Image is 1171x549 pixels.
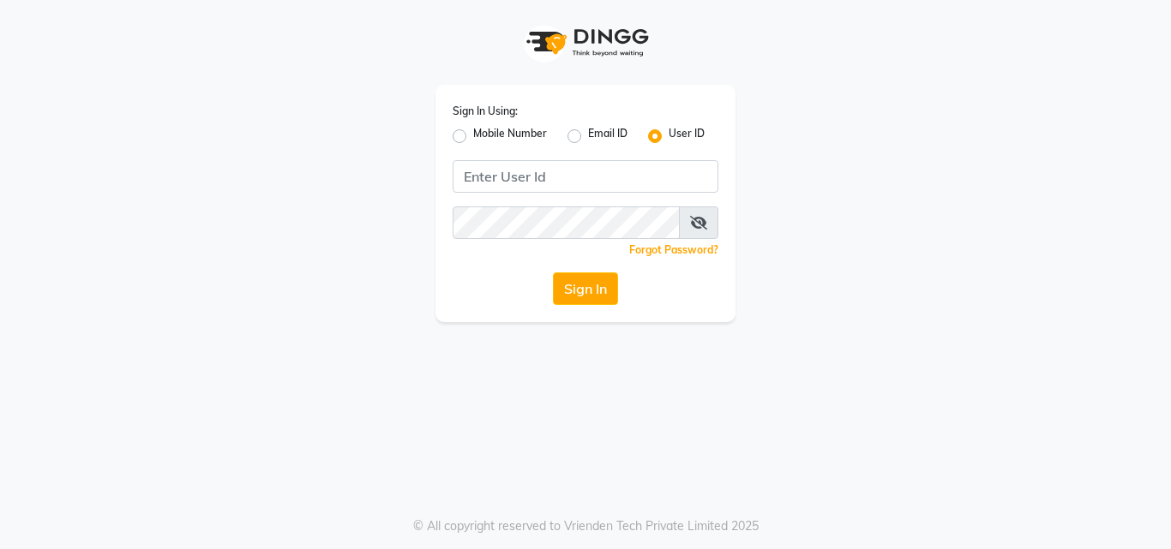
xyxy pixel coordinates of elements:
[453,160,718,193] input: Username
[453,104,518,119] label: Sign In Using:
[473,126,547,146] label: Mobile Number
[453,206,680,239] input: Username
[669,126,705,146] label: User ID
[588,126,628,146] label: Email ID
[517,17,654,68] img: logo1.svg
[553,272,618,305] button: Sign In
[629,243,718,256] a: Forgot Password?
